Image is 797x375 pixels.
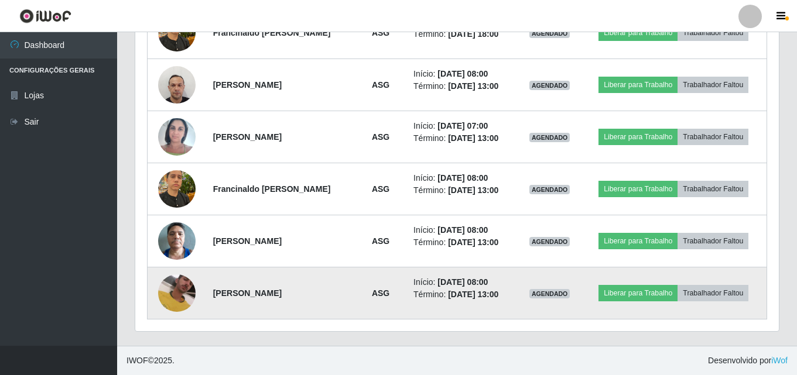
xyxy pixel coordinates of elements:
time: [DATE] 08:00 [437,277,488,287]
li: Término: [413,80,512,92]
img: 1743036619624.jpeg [158,164,196,214]
li: Início: [413,172,512,184]
span: AGENDADO [529,81,570,90]
li: Término: [413,184,512,197]
img: 1720641166740.jpeg [158,216,196,266]
strong: ASG [372,132,389,142]
time: [DATE] 13:00 [448,185,498,195]
button: Trabalhador Faltou [678,233,748,249]
strong: Francinaldo [PERSON_NAME] [213,184,331,194]
li: Término: [413,28,512,40]
a: iWof [771,356,788,365]
img: CoreUI Logo [19,9,71,23]
time: [DATE] 08:00 [437,69,488,78]
span: AGENDADO [529,29,570,38]
strong: ASG [372,28,389,37]
span: IWOF [126,356,148,365]
time: [DATE] 13:00 [448,133,498,143]
li: Início: [413,68,512,80]
img: 1743036619624.jpeg [158,8,196,57]
span: Desenvolvido por [708,355,788,367]
strong: ASG [372,80,389,90]
strong: [PERSON_NAME] [213,132,282,142]
span: AGENDADO [529,289,570,298]
strong: ASG [372,236,389,246]
time: [DATE] 13:00 [448,290,498,299]
img: 1744737088692.jpeg [158,252,196,335]
strong: ASG [372,288,389,298]
button: Trabalhador Faltou [678,77,748,93]
li: Início: [413,276,512,288]
button: Liberar para Trabalho [598,233,678,249]
span: AGENDADO [529,185,570,194]
li: Término: [413,288,512,301]
li: Início: [413,120,512,132]
strong: ASG [372,184,389,194]
span: AGENDADO [529,133,570,142]
li: Início: [413,224,512,236]
button: Liberar para Trabalho [598,25,678,41]
button: Trabalhador Faltou [678,129,748,145]
img: 1746821274247.jpeg [158,60,196,109]
button: Liberar para Trabalho [598,181,678,197]
strong: [PERSON_NAME] [213,288,282,298]
li: Término: [413,236,512,249]
img: 1705690307767.jpeg [158,112,196,161]
time: [DATE] 07:00 [437,121,488,130]
li: Término: [413,132,512,145]
button: Liberar para Trabalho [598,129,678,145]
button: Trabalhador Faltou [678,181,748,197]
strong: Francinaldo [PERSON_NAME] [213,28,331,37]
span: © 2025 . [126,355,175,367]
button: Trabalhador Faltou [678,285,748,301]
time: [DATE] 13:00 [448,238,498,247]
time: [DATE] 18:00 [448,29,498,39]
button: Liberar para Trabalho [598,285,678,301]
span: AGENDADO [529,237,570,246]
time: [DATE] 08:00 [437,225,488,235]
strong: [PERSON_NAME] [213,236,282,246]
button: Trabalhador Faltou [678,25,748,41]
time: [DATE] 13:00 [448,81,498,91]
button: Liberar para Trabalho [598,77,678,93]
strong: [PERSON_NAME] [213,80,282,90]
time: [DATE] 08:00 [437,173,488,183]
